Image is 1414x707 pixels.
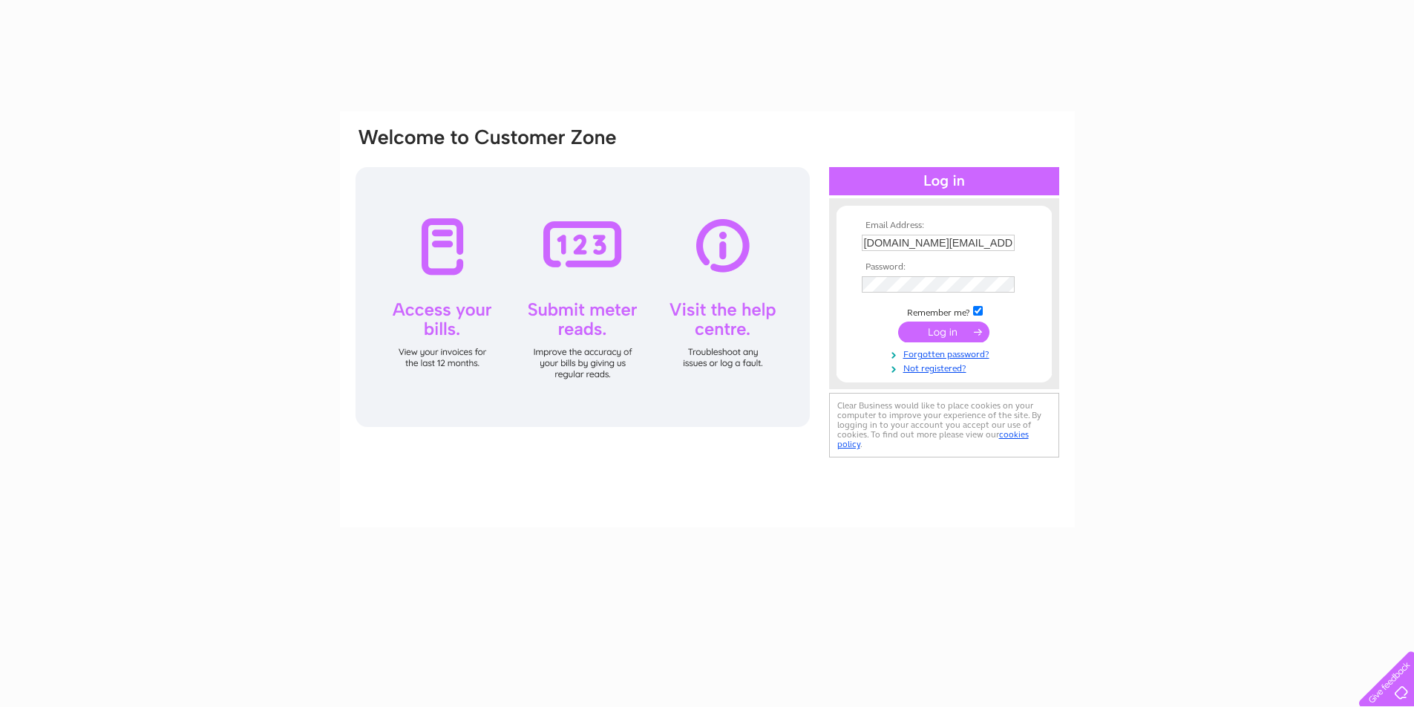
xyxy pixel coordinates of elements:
[829,393,1059,457] div: Clear Business would like to place cookies on your computer to improve your experience of the sit...
[858,262,1030,273] th: Password:
[898,322,989,342] input: Submit
[837,429,1029,449] a: cookies policy
[862,360,1030,374] a: Not registered?
[858,221,1030,231] th: Email Address:
[862,346,1030,360] a: Forgotten password?
[858,304,1030,319] td: Remember me?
